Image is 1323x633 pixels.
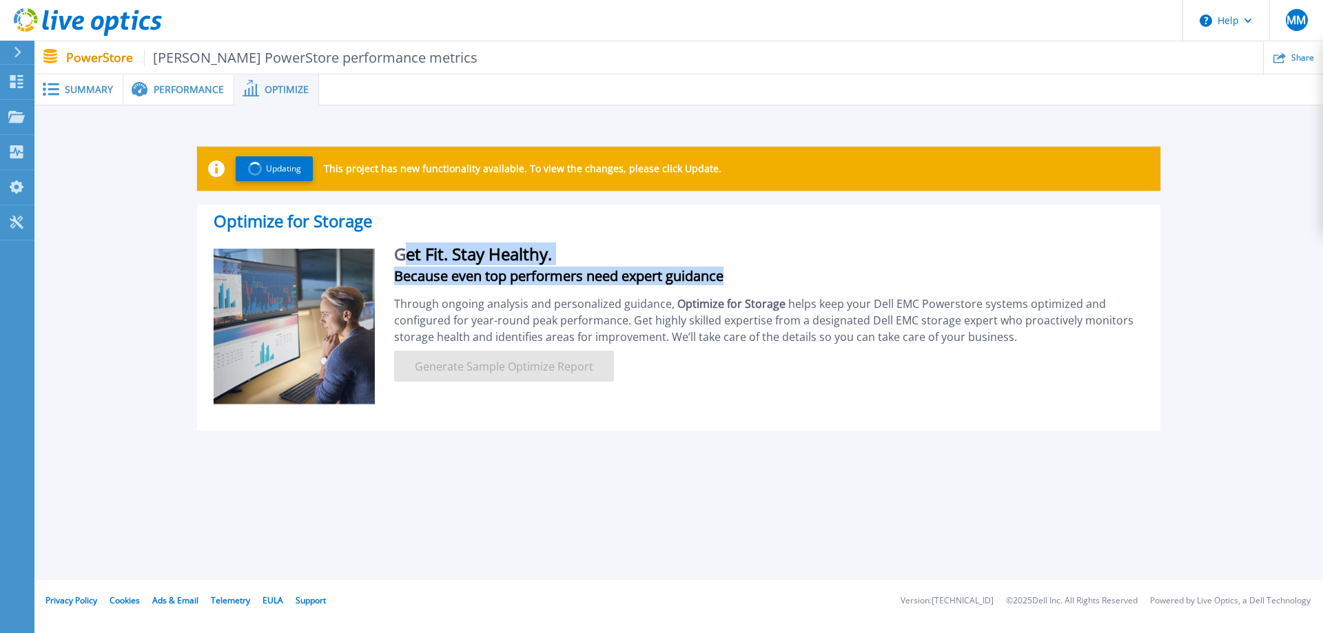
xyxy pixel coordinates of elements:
[296,594,326,606] a: Support
[265,85,309,94] span: Optimize
[45,594,97,606] a: Privacy Policy
[394,295,1144,345] div: Through ongoing analysis and personalized guidance, helps keep your Dell EMC Powerstore systems o...
[394,271,1144,282] h4: Because even top performers need expert guidance
[144,50,478,65] span: [PERSON_NAME] PowerStore performance metrics
[236,156,313,181] button: Updating
[66,50,478,65] p: PowerStore
[324,163,721,174] p: This project has new functionality available. To view the changes, please click Update.
[409,358,599,375] span: Generate Sample Optimize Report
[1291,54,1314,62] span: Share
[901,596,994,605] li: Version: [TECHNICAL_ID]
[65,85,113,94] span: Summary
[214,249,375,406] img: Optimize Promo
[211,594,250,606] a: Telemetry
[394,351,614,382] button: Generate Sample Optimize Report
[266,163,301,174] span: Updating
[1150,596,1311,605] li: Powered by Live Optics, a Dell Technology
[154,85,224,94] span: Performance
[1286,14,1306,25] span: MM
[394,249,1144,260] h2: Get Fit. Stay Healthy.
[110,594,140,606] a: Cookies
[1006,596,1138,605] li: © 2025 Dell Inc. All Rights Reserved
[263,594,283,606] a: EULA
[214,216,1144,232] h2: Optimize for Storage
[677,296,788,311] span: Optimize for Storage
[152,594,198,606] a: Ads & Email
